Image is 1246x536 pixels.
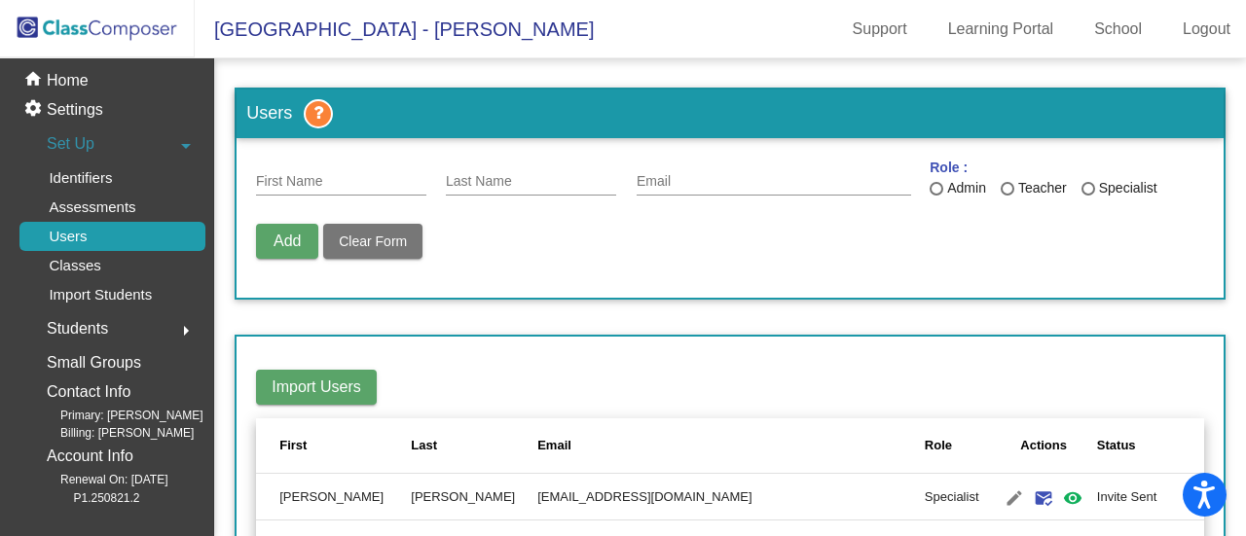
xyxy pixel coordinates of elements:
[1097,473,1204,519] td: Invite Sent
[837,14,923,45] a: Support
[23,98,47,122] mat-icon: settings
[1079,14,1157,45] a: School
[930,178,1171,204] mat-radio-group: Last Name
[174,319,198,342] mat-icon: arrow_right
[47,349,141,376] p: Small Groups
[1061,486,1084,510] mat-icon: visibility
[1014,178,1067,198] div: Teacher
[537,436,925,455] div: Email
[930,158,968,178] mat-label: Role :
[47,98,103,122] p: Settings
[256,174,426,190] input: First Name
[279,436,307,455] div: First
[323,224,422,259] button: Clear Form
[195,14,594,45] span: [GEOGRAPHIC_DATA] - [PERSON_NAME]
[256,224,318,259] button: Add
[49,225,87,248] p: Users
[537,436,571,455] div: Email
[1167,14,1246,45] a: Logout
[49,166,112,190] p: Identifiers
[49,254,100,277] p: Classes
[174,134,198,158] mat-icon: arrow_drop_down
[925,473,991,519] td: Specialist
[47,130,94,158] span: Set Up
[29,471,167,488] span: Renewal On: [DATE]
[47,378,130,406] p: Contact Info
[990,418,1096,473] th: Actions
[29,407,203,424] span: Primary: [PERSON_NAME]
[1003,486,1026,510] mat-icon: edit
[933,14,1070,45] a: Learning Portal
[256,473,411,519] td: [PERSON_NAME]
[1095,178,1157,198] div: Specialist
[49,196,135,219] p: Assessments
[637,174,911,190] input: E Mail
[23,69,47,92] mat-icon: home
[256,370,377,405] button: Import Users
[339,233,407,249] span: Clear Form
[47,443,133,470] p: Account Info
[411,473,537,519] td: [PERSON_NAME]
[272,378,361,395] span: Import Users
[925,436,991,455] div: Role
[237,89,1224,138] h3: Users
[925,436,952,455] div: Role
[47,315,108,342] span: Students
[411,436,537,455] div: Last
[943,178,986,198] div: Admin
[29,424,194,442] span: Billing: [PERSON_NAME]
[47,69,89,92] p: Home
[1097,436,1181,455] div: Status
[411,436,437,455] div: Last
[49,283,152,306] p: Import Students
[274,232,301,249] span: Add
[446,174,616,190] input: Last Name
[1097,436,1136,455] div: Status
[1032,486,1055,510] mat-icon: mark_email_read
[537,473,925,519] td: [EMAIL_ADDRESS][DOMAIN_NAME]
[279,436,411,455] div: First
